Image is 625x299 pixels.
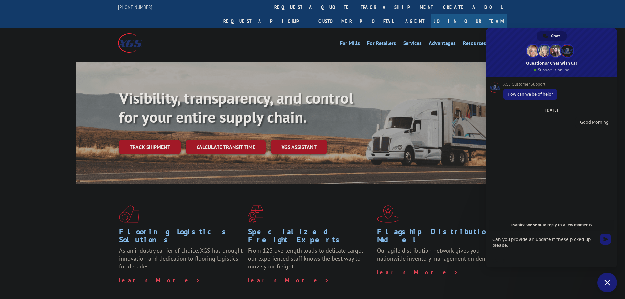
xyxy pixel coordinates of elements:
[431,14,507,28] a: Join Our Team
[377,205,400,223] img: xgs-icon-flagship-distribution-model-red
[186,140,266,154] a: Calculate transit time
[501,258,506,263] span: Send a file
[248,247,372,276] p: From 123 overlength loads to delicate cargo, our experienced staff knows the best way to move you...
[503,82,557,87] span: XGS Customer Support
[248,228,372,247] h1: Specialized Freight Experts
[429,41,456,48] a: Advantages
[377,247,498,262] span: Our agile distribution network gives you nationwide inventory management on demand.
[545,108,558,112] div: [DATE]
[219,14,313,28] a: Request a pickup
[399,14,431,28] a: Agent
[492,231,597,253] textarea: Compose your message...
[377,268,459,276] a: Learn More >
[313,14,399,28] a: Customer Portal
[119,140,181,154] a: Track shipment
[600,234,611,245] span: Send
[580,119,609,125] span: Good Morning
[492,258,498,263] span: Insert an emoji
[119,88,353,127] b: Visibility, transparency, and control for your entire supply chain.
[118,4,152,10] a: [PHONE_NUMBER]
[463,41,486,48] a: Resources
[377,228,501,247] h1: Flagship Distribution Model
[537,31,567,41] a: Chat
[248,205,263,223] img: xgs-icon-focused-on-flooring-red
[508,91,553,97] span: How can we be of help?
[119,228,243,247] h1: Flooring Logistics Solutions
[551,31,560,41] span: Chat
[119,276,201,284] a: Learn More >
[119,247,243,270] span: As an industry carrier of choice, XGS has brought innovation and dedication to flooring logistics...
[597,273,617,292] a: Close chat
[248,276,330,284] a: Learn More >
[340,41,360,48] a: For Mills
[510,220,593,231] span: Thanks! We should reply in a few moments.
[510,258,515,263] span: Audio message
[367,41,396,48] a: For Retailers
[271,140,327,154] a: XGS ASSISTANT
[403,41,422,48] a: Services
[119,205,139,223] img: xgs-icon-total-supply-chain-intelligence-red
